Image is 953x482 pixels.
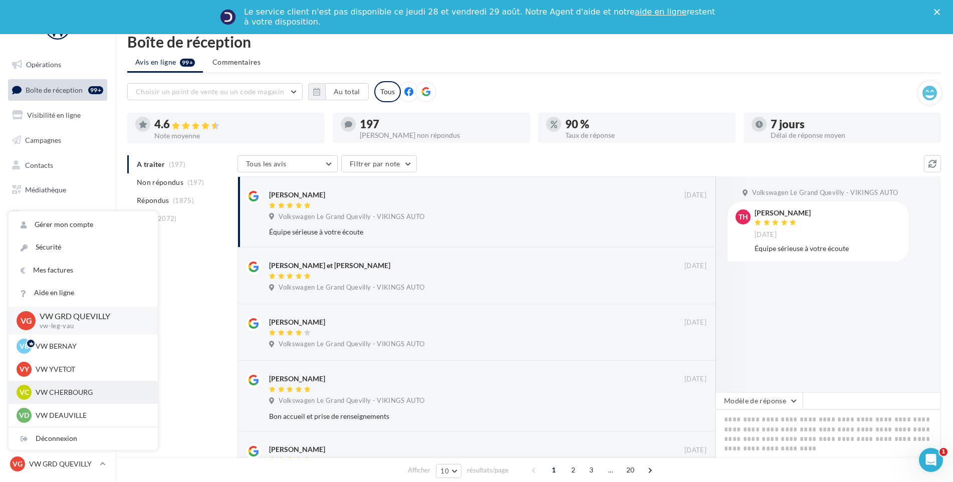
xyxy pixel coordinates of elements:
[934,9,944,15] div: Fermer
[308,83,369,100] button: Au total
[684,375,706,384] span: [DATE]
[436,464,461,478] button: 10
[244,7,717,27] div: Le service client n'est pas disponible ce jeudi 28 et vendredi 29 août. Notre Agent d'aide et not...
[25,210,59,219] span: Calendrier
[716,392,803,409] button: Modèle de réponse
[269,374,325,384] div: [PERSON_NAME]
[279,340,424,349] span: Volkswagen Le Grand Quevilly - VIKINGS AUTO
[684,262,706,271] span: [DATE]
[752,188,898,197] span: Volkswagen Le Grand Quevilly - VIKINGS AUTO
[26,60,61,69] span: Opérations
[187,178,204,186] span: (197)
[8,454,107,473] a: VG VW GRD QUEVILLY
[6,79,109,101] a: Boîte de réception99+
[341,155,417,172] button: Filtrer par note
[269,411,641,421] div: Bon accueil et prise de renseignements
[440,467,449,475] span: 10
[771,119,933,130] div: 7 jours
[20,341,29,351] span: VB
[684,446,706,455] span: [DATE]
[939,448,947,456] span: 1
[269,444,325,454] div: [PERSON_NAME]
[546,462,562,478] span: 1
[755,244,901,254] div: Équipe sérieuse à votre écoute
[684,318,706,327] span: [DATE]
[603,462,619,478] span: ...
[154,132,317,139] div: Note moyenne
[583,462,599,478] span: 3
[739,212,748,222] span: TH
[26,85,83,94] span: Boîte de réception
[36,387,146,397] p: VW CHERBOURG
[374,81,401,102] div: Tous
[269,227,641,237] div: Équipe sérieuse à votre écoute
[771,132,933,139] div: Délai de réponse moyen
[360,132,522,139] div: [PERSON_NAME] non répondus
[6,263,109,292] a: Campagnes DataOnDemand
[9,213,158,236] a: Gérer mon compte
[25,136,61,144] span: Campagnes
[88,86,103,94] div: 99+
[6,229,109,259] a: PLV et print personnalisable
[684,191,706,200] span: [DATE]
[269,261,390,271] div: [PERSON_NAME] et [PERSON_NAME]
[29,459,96,469] p: VW GRD QUEVILLY
[173,196,194,204] span: (1875)
[6,179,109,200] a: Médiathèque
[279,283,424,292] span: Volkswagen Le Grand Quevilly - VIKINGS AUTO
[127,83,303,100] button: Choisir un point de vente ou un code magasin
[25,160,53,169] span: Contacts
[154,119,317,130] div: 4.6
[20,387,29,397] span: VC
[6,155,109,176] a: Contacts
[919,448,943,472] iframe: Intercom live chat
[6,105,109,126] a: Visibilité en ligne
[137,195,169,205] span: Répondus
[27,111,81,119] span: Visibilité en ligne
[136,87,284,96] span: Choisir un point de vente ou un code magasin
[279,212,424,221] span: Volkswagen Le Grand Quevilly - VIKINGS AUTO
[360,119,522,130] div: 197
[25,185,66,194] span: Médiathèque
[755,209,811,216] div: [PERSON_NAME]
[9,236,158,259] a: Sécurité
[408,465,430,475] span: Afficher
[19,410,29,420] span: VD
[9,259,158,282] a: Mes factures
[237,155,338,172] button: Tous les avis
[127,34,941,49] div: Boîte de réception
[20,364,29,374] span: VY
[565,462,581,478] span: 2
[622,462,639,478] span: 20
[269,190,325,200] div: [PERSON_NAME]
[36,364,146,374] p: VW YVETOT
[156,214,177,222] span: (2072)
[565,132,728,139] div: Taux de réponse
[565,119,728,130] div: 90 %
[9,282,158,304] a: Aide en ligne
[6,54,109,75] a: Opérations
[9,427,158,450] div: Déconnexion
[36,410,146,420] p: VW DEAUVILLE
[220,9,236,25] img: Profile image for Service-Client
[6,130,109,151] a: Campagnes
[137,177,183,187] span: Non répondus
[755,230,777,239] span: [DATE]
[13,459,23,469] span: VG
[21,315,32,326] span: VG
[635,7,686,17] a: aide en ligne
[36,341,146,351] p: VW BERNAY
[212,57,261,67] span: Commentaires
[40,322,142,331] p: vw-leg-vau
[279,396,424,405] span: Volkswagen Le Grand Quevilly - VIKINGS AUTO
[40,311,142,322] p: VW GRD QUEVILLY
[6,204,109,225] a: Calendrier
[467,465,509,475] span: résultats/page
[246,159,287,168] span: Tous les avis
[269,317,325,327] div: [PERSON_NAME]
[325,83,369,100] button: Au total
